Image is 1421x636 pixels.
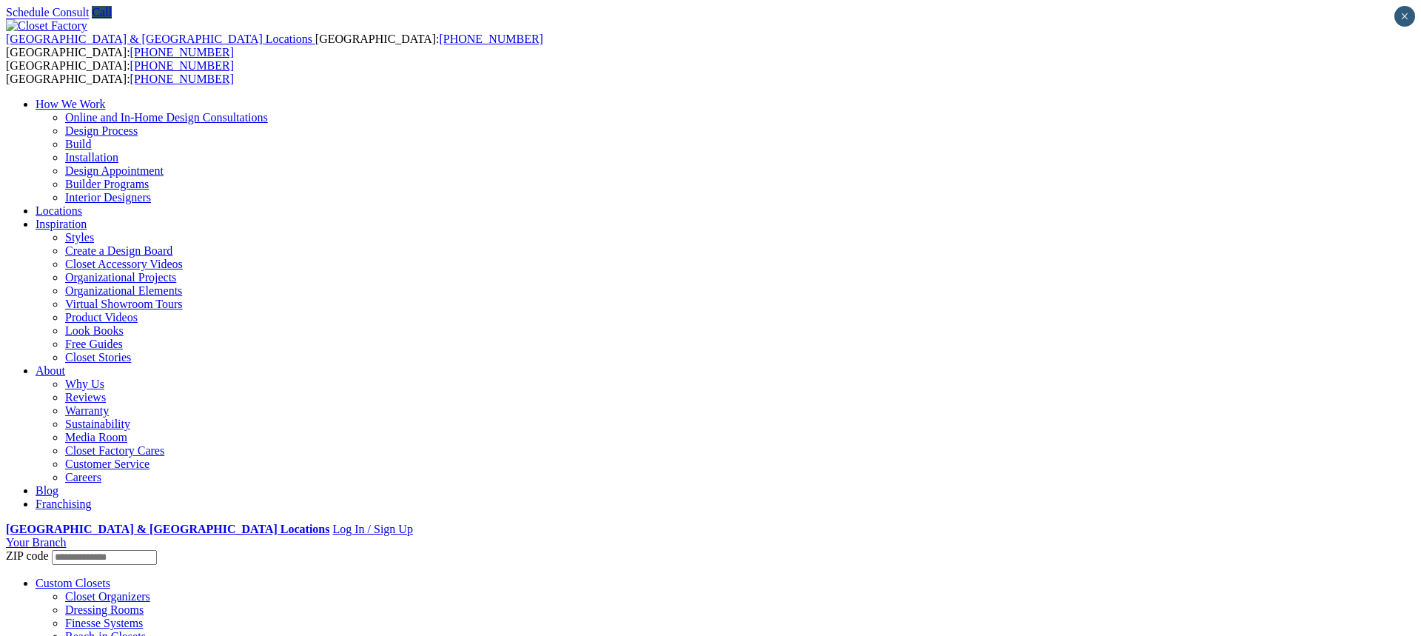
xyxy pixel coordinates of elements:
[130,73,234,85] a: [PHONE_NUMBER]
[439,33,542,45] a: [PHONE_NUMBER]
[65,431,127,443] a: Media Room
[36,218,87,230] a: Inspiration
[6,33,543,58] span: [GEOGRAPHIC_DATA]: [GEOGRAPHIC_DATA]:
[130,59,234,72] a: [PHONE_NUMBER]
[36,484,58,497] a: Blog
[36,498,92,510] a: Franchising
[6,6,89,19] a: Schedule Consult
[65,471,101,483] a: Careers
[65,418,130,430] a: Sustainability
[65,324,124,337] a: Look Books
[6,19,87,33] img: Closet Factory
[6,33,315,45] a: [GEOGRAPHIC_DATA] & [GEOGRAPHIC_DATA] Locations
[65,590,150,603] a: Closet Organizers
[6,536,66,549] a: Your Branch
[65,458,150,470] a: Customer Service
[65,151,118,164] a: Installation
[6,33,312,45] span: [GEOGRAPHIC_DATA] & [GEOGRAPHIC_DATA] Locations
[52,550,157,565] input: Enter your Zip code
[65,244,172,257] a: Create a Design Board
[36,577,110,589] a: Custom Closets
[65,311,138,324] a: Product Videos
[65,258,183,270] a: Closet Accessory Videos
[65,138,92,150] a: Build
[36,204,82,217] a: Locations
[65,404,109,417] a: Warranty
[65,124,138,137] a: Design Process
[65,164,164,177] a: Design Appointment
[36,364,65,377] a: About
[92,6,112,19] a: Call
[36,98,106,110] a: How We Work
[65,231,94,244] a: Styles
[65,338,123,350] a: Free Guides
[6,523,329,535] a: [GEOGRAPHIC_DATA] & [GEOGRAPHIC_DATA] Locations
[130,46,234,58] a: [PHONE_NUMBER]
[65,284,182,297] a: Organizational Elements
[65,391,106,404] a: Reviews
[6,549,49,562] span: ZIP code
[332,523,412,535] a: Log In / Sign Up
[65,603,144,616] a: Dressing Rooms
[65,351,131,364] a: Closet Stories
[65,617,143,629] a: Finesse Systems
[6,59,234,85] span: [GEOGRAPHIC_DATA]: [GEOGRAPHIC_DATA]:
[65,111,268,124] a: Online and In-Home Design Consultations
[65,444,164,457] a: Closet Factory Cares
[65,191,151,204] a: Interior Designers
[65,271,176,284] a: Organizational Projects
[1394,6,1415,27] button: Close
[65,378,104,390] a: Why Us
[65,178,149,190] a: Builder Programs
[65,298,183,310] a: Virtual Showroom Tours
